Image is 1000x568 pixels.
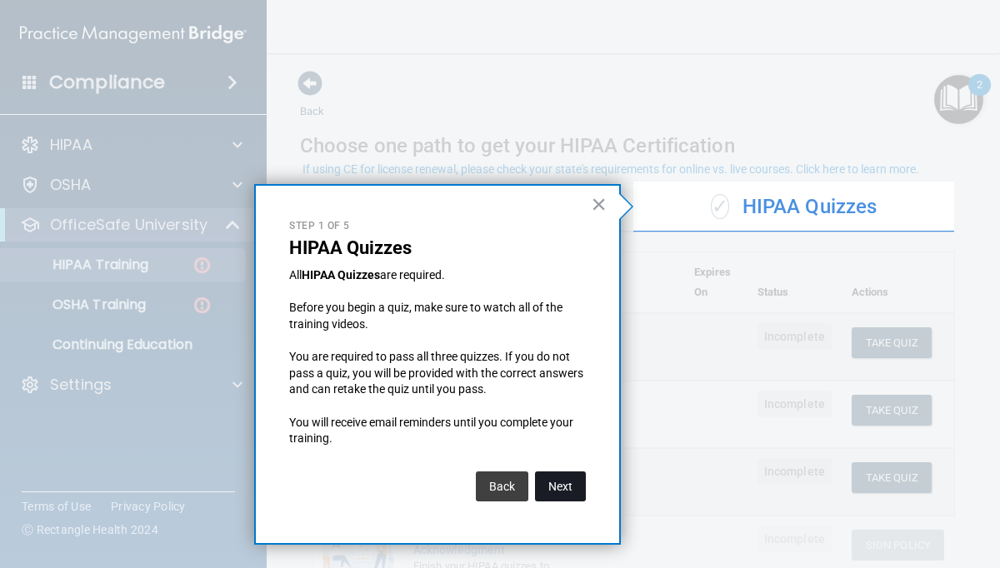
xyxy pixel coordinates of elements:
[289,219,586,233] p: Step 1 of 5
[302,268,380,282] strong: HIPAA Quizzes
[289,268,302,282] span: All
[711,194,729,219] span: ✓
[289,415,586,447] p: You will receive email reminders until you complete your training.
[289,349,586,398] p: You are required to pass all three quizzes. If you do not pass a quiz, you will be provided with ...
[591,191,607,217] button: Close
[380,268,445,282] span: are required.
[535,471,586,501] button: Next
[289,300,586,332] p: Before you begin a quiz, make sure to watch all of the training videos.
[633,182,954,232] div: HIPAA Quizzes
[476,471,528,501] button: Back
[289,237,586,259] p: HIPAA Quizzes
